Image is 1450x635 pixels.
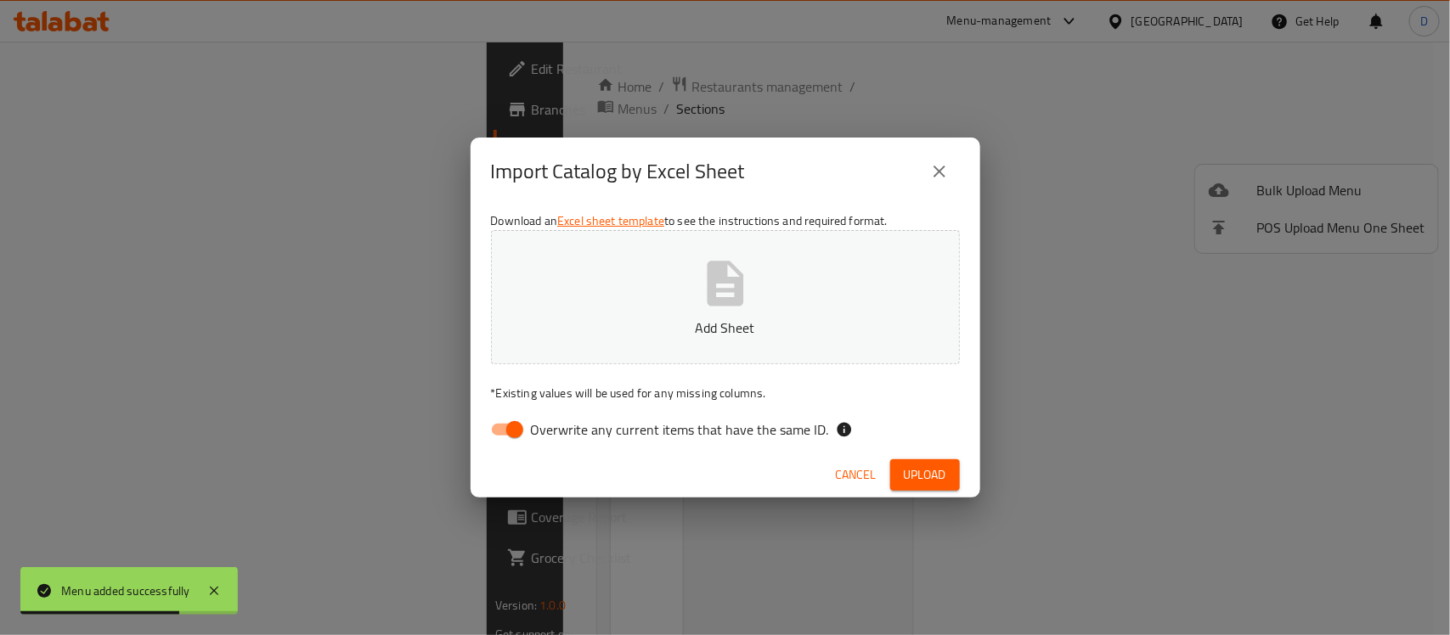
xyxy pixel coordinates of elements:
[517,317,934,338] p: Add Sheet
[557,210,664,232] a: Excel sheet template
[890,459,960,491] button: Upload
[491,158,745,185] h2: Import Catalog by Excel Sheet
[836,421,853,438] svg: If the overwrite option isn't selected, then the items that match an existing ID will be ignored ...
[919,151,960,192] button: close
[61,582,190,600] div: Menu added successfully
[491,230,960,364] button: Add Sheet
[471,205,980,452] div: Download an to see the instructions and required format.
[904,464,946,486] span: Upload
[829,459,883,491] button: Cancel
[491,385,960,402] p: Existing values will be used for any missing columns.
[836,464,877,486] span: Cancel
[531,419,829,440] span: Overwrite any current items that have the same ID.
